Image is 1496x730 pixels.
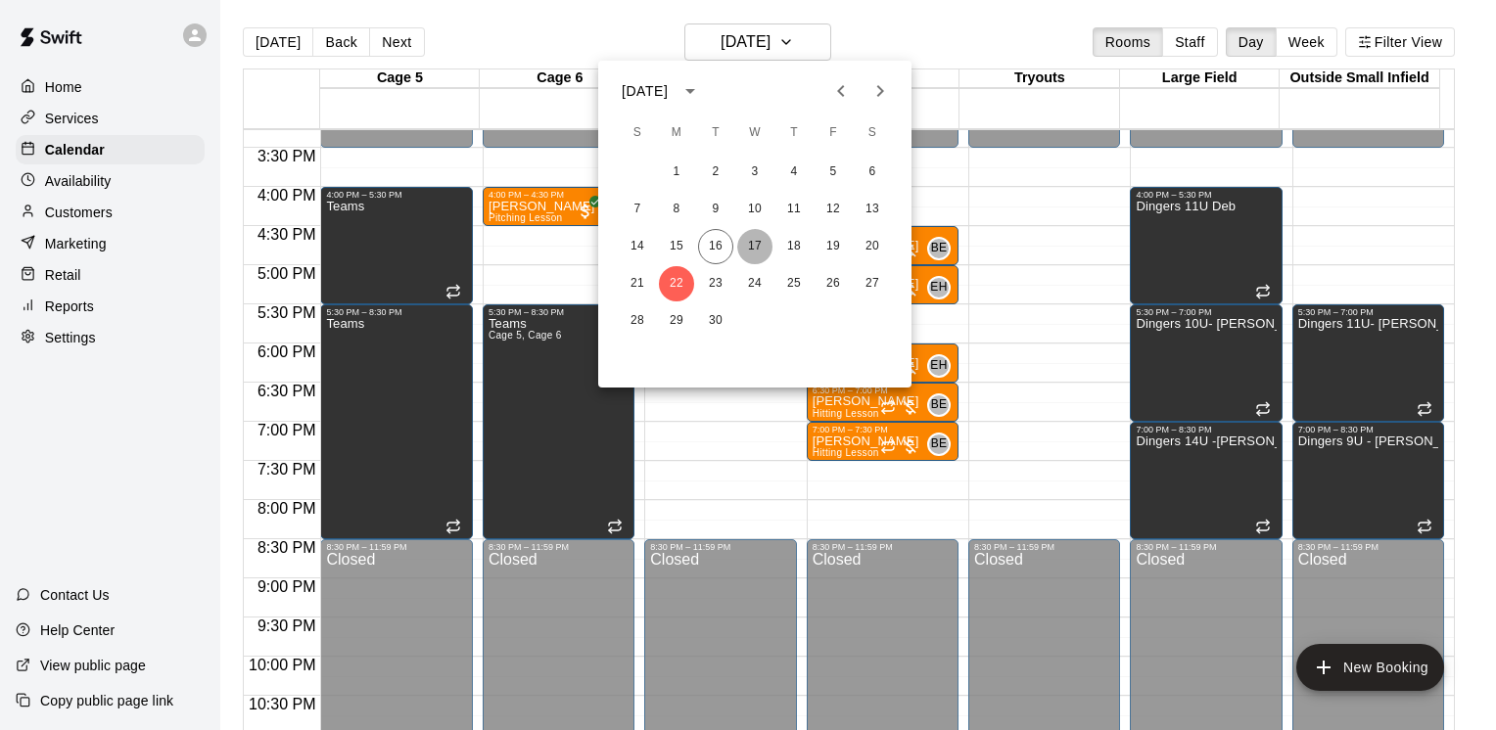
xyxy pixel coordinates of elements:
[855,266,890,301] button: 27
[698,266,733,301] button: 23
[737,266,772,301] button: 24
[861,71,900,111] button: Next month
[776,266,812,301] button: 25
[855,192,890,227] button: 13
[816,229,851,264] button: 19
[816,155,851,190] button: 5
[659,192,694,227] button: 8
[698,114,733,153] span: Tuesday
[659,114,694,153] span: Monday
[620,266,655,301] button: 21
[620,192,655,227] button: 7
[776,114,812,153] span: Thursday
[698,155,733,190] button: 2
[698,192,733,227] button: 9
[737,155,772,190] button: 3
[855,229,890,264] button: 20
[620,303,655,339] button: 28
[776,229,812,264] button: 18
[659,303,694,339] button: 29
[737,229,772,264] button: 17
[737,114,772,153] span: Wednesday
[816,192,851,227] button: 12
[622,81,668,102] div: [DATE]
[816,114,851,153] span: Friday
[674,74,707,108] button: calendar view is open, switch to year view
[855,155,890,190] button: 6
[698,303,733,339] button: 30
[821,71,861,111] button: Previous month
[698,229,733,264] button: 16
[659,155,694,190] button: 1
[816,266,851,301] button: 26
[776,155,812,190] button: 4
[776,192,812,227] button: 11
[620,229,655,264] button: 14
[659,266,694,301] button: 22
[659,229,694,264] button: 15
[620,114,655,153] span: Sunday
[737,192,772,227] button: 10
[855,114,890,153] span: Saturday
